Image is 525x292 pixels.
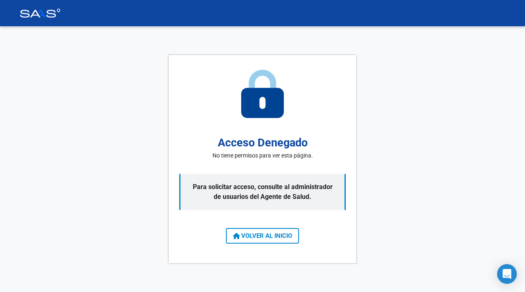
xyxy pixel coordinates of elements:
[179,174,346,210] p: Para solicitar acceso, consulte al administrador de usuarios del Agente de Salud.
[20,9,61,18] img: Logo SAAS
[233,232,292,240] span: VOLVER AL INICIO
[241,70,284,118] img: access-denied
[212,151,313,160] p: No tiene permisos para ver esta página.
[218,135,308,151] h2: Acceso Denegado
[226,228,299,244] button: VOLVER AL INICIO
[497,264,517,284] div: Open Intercom Messenger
